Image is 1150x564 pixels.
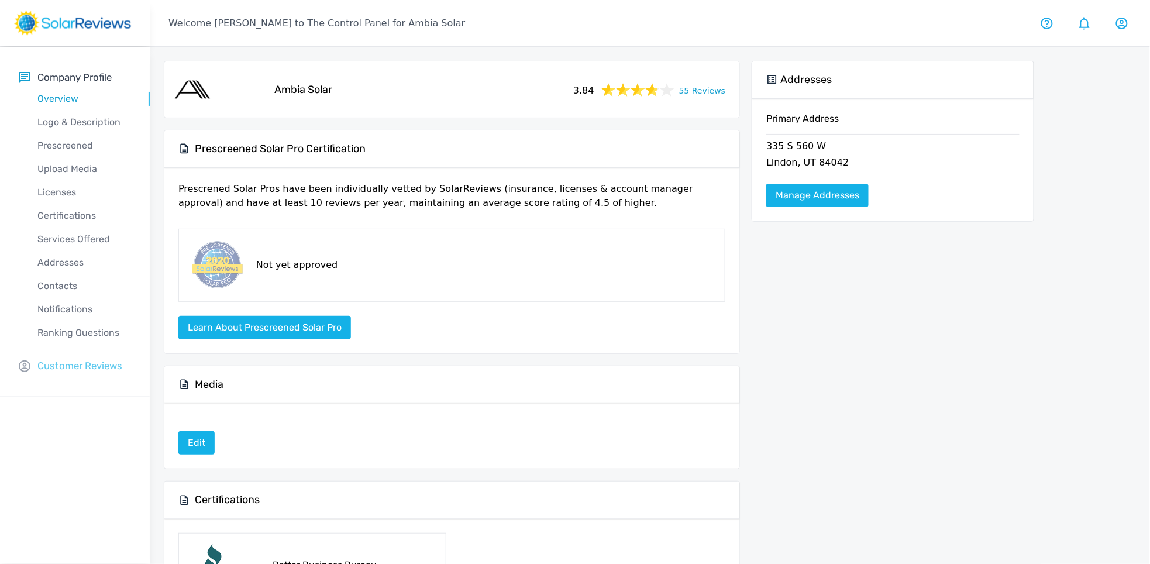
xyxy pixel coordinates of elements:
[178,316,351,339] button: Learn about Prescreened Solar Pro
[19,321,150,345] a: Ranking Questions
[679,82,726,97] a: 55 Reviews
[19,326,150,340] p: Ranking Questions
[19,256,150,270] p: Addresses
[188,239,245,292] img: prescreened-badge.png
[37,70,112,85] p: Company Profile
[274,83,332,97] h5: Ambia Solar
[19,232,150,246] p: Services Offered
[19,181,150,204] a: Licenses
[256,258,338,272] p: Not yet approved
[19,157,150,181] a: Upload Media
[195,493,260,507] h5: Certifications
[178,182,725,219] p: Prescrened Solar Pros have been individually vetted by SolarReviews (insurance, licenses & accoun...
[780,73,832,87] h5: Addresses
[19,298,150,321] a: Notifications
[19,251,150,274] a: Addresses
[19,134,150,157] a: Prescreened
[19,274,150,298] a: Contacts
[573,81,594,98] span: 3.84
[19,279,150,293] p: Contacts
[195,378,223,391] h5: Media
[766,139,1020,156] p: 335 S 560 W
[37,359,122,373] p: Customer Reviews
[19,111,150,134] a: Logo & Description
[195,142,366,156] h5: Prescreened Solar Pro Certification
[19,115,150,129] p: Logo & Description
[19,92,150,106] p: Overview
[19,228,150,251] a: Services Offered
[766,184,869,207] a: Manage Addresses
[19,162,150,176] p: Upload Media
[766,113,1020,134] h6: Primary Address
[19,302,150,317] p: Notifications
[178,322,351,333] a: Learn about Prescreened Solar Pro
[168,16,465,30] p: Welcome [PERSON_NAME] to The Control Panel for Ambia Solar
[19,209,150,223] p: Certifications
[19,139,150,153] p: Prescreened
[178,437,215,448] a: Edit
[19,185,150,200] p: Licenses
[19,204,150,228] a: Certifications
[766,156,1020,172] p: Lindon, UT 84042
[178,431,215,455] a: Edit
[19,87,150,111] a: Overview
